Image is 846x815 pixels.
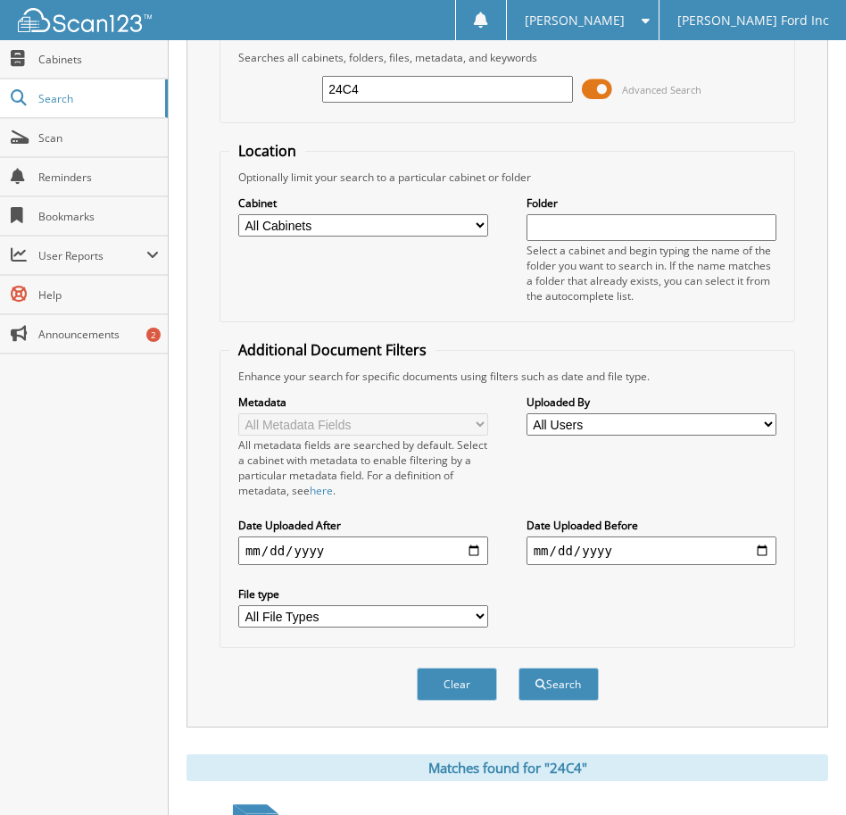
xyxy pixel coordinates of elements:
[417,668,497,701] button: Clear
[38,91,156,106] span: Search
[38,52,159,67] span: Cabinets
[757,729,846,815] iframe: Chat Widget
[229,340,435,360] legend: Additional Document Filters
[38,130,159,146] span: Scan
[518,668,599,701] button: Search
[18,8,152,32] img: scan123-logo-white.svg
[677,15,829,26] span: [PERSON_NAME] Ford Inc
[310,483,333,498] a: here
[187,754,828,781] div: Matches found for "24C4"
[38,209,159,224] span: Bookmarks
[238,586,488,602] label: File type
[38,327,159,342] span: Announcements
[527,395,776,410] label: Uploaded By
[38,170,159,185] span: Reminders
[527,536,776,565] input: end
[38,248,146,263] span: User Reports
[527,243,776,304] div: Select a cabinet and begin typing the name of the folder you want to search in. If the name match...
[527,195,776,211] label: Folder
[238,518,488,533] label: Date Uploaded After
[229,369,785,384] div: Enhance your search for specific documents using filters such as date and file type.
[238,536,488,565] input: start
[525,15,625,26] span: [PERSON_NAME]
[229,170,785,185] div: Optionally limit your search to a particular cabinet or folder
[238,437,488,498] div: All metadata fields are searched by default. Select a cabinet with metadata to enable filtering b...
[527,518,776,533] label: Date Uploaded Before
[229,50,785,65] div: Searches all cabinets, folders, files, metadata, and keywords
[146,328,161,342] div: 2
[238,195,488,211] label: Cabinet
[38,287,159,303] span: Help
[238,395,488,410] label: Metadata
[622,83,701,96] span: Advanced Search
[229,141,305,161] legend: Location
